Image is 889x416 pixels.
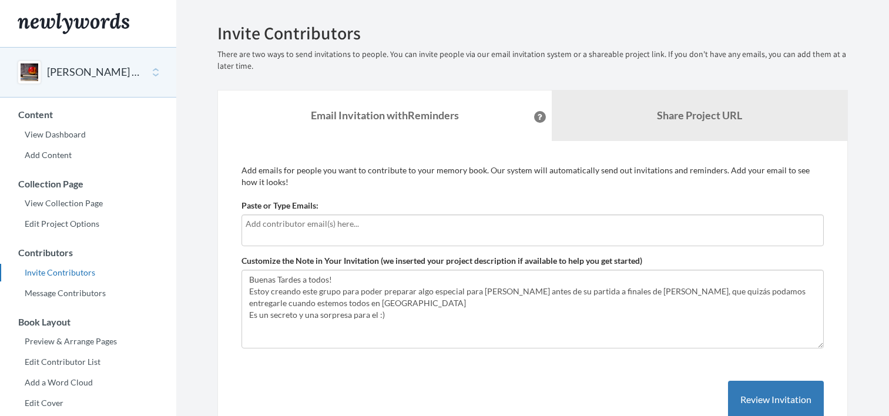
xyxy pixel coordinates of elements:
[1,179,176,189] h3: Collection Page
[241,255,642,267] label: Customize the Note in Your Invitation (we inserted your project description if available to help ...
[1,247,176,258] h3: Contributors
[47,65,142,80] button: [PERSON_NAME] Farewell
[217,49,848,72] p: There are two ways to send invitations to people. You can invite people via our email invitation ...
[246,217,820,230] input: Add contributor email(s) here...
[241,165,824,188] p: Add emails for people you want to contribute to your memory book. Our system will automatically s...
[18,13,129,34] img: Newlywords logo
[1,109,176,120] h3: Content
[217,24,848,43] h2: Invite Contributors
[241,200,318,212] label: Paste or Type Emails:
[657,109,742,122] b: Share Project URL
[241,270,824,348] textarea: Buenas Tardes a todos! Estoy creando este grupo para poder preparar algo especial para [PERSON_NA...
[311,109,459,122] strong: Email Invitation with Reminders
[1,317,176,327] h3: Book Layout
